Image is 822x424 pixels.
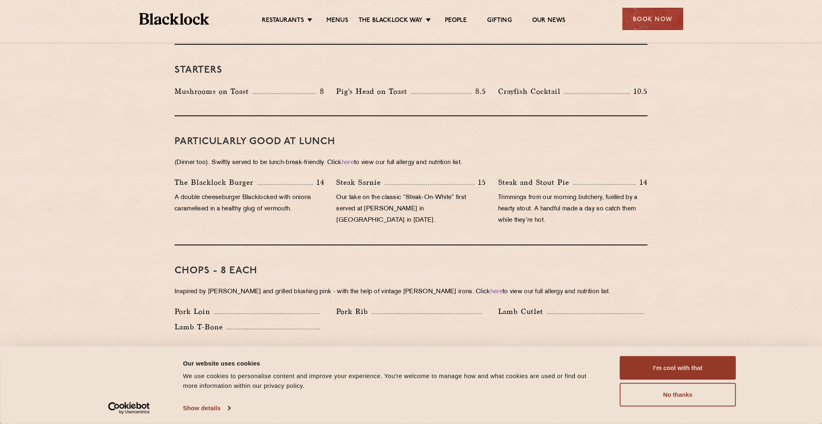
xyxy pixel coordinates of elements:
[498,192,647,226] p: Trimmings from our morning butchery, fuelled by a hearty stout. A handful made a day so catch the...
[487,17,511,26] a: Gifting
[175,65,647,76] h3: Starters
[490,289,503,295] a: here
[175,136,647,147] h3: PARTICULARLY GOOD AT LUNCH
[315,86,324,97] p: 8
[498,86,565,97] p: Crayfish Cocktail
[326,17,348,26] a: Menus
[445,17,467,26] a: People
[175,86,253,97] p: Mushrooms on Toast
[336,192,485,226] p: Our take on the classic “Steak-On-White” first served at [PERSON_NAME] in [GEOGRAPHIC_DATA] in [D...
[336,306,372,317] p: Pork Rib
[622,8,683,30] div: Book Now
[262,17,304,26] a: Restaurants
[175,266,647,276] h3: Chops - 8 each
[342,160,354,166] a: here
[175,192,324,215] p: A double cheeseburger Blacklocked with onions caramelised in a healthy glug of vermouth.
[175,286,647,298] p: Inspired by [PERSON_NAME] and grilled blushing pink - with the help of vintage [PERSON_NAME] iron...
[175,306,214,317] p: Pork Loin
[636,177,647,188] p: 14
[313,177,324,188] p: 14
[630,86,647,97] p: 10.5
[183,371,602,391] div: We use cookies to personalise content and improve your experience. You're welcome to manage how a...
[620,383,736,407] button: No thanks
[93,402,164,414] a: Usercentrics Cookiebot - opens in a new window
[471,86,486,97] p: 8.5
[498,177,573,188] p: Steak and Stout Pie
[139,13,209,25] img: BL_Textured_Logo-footer-cropped.svg
[532,17,566,26] a: Our News
[183,358,602,368] div: Our website uses cookies
[620,356,736,380] button: I'm cool with that
[498,306,547,317] p: Lamb Cutlet
[175,157,647,169] p: (Dinner too). Swiftly served to be lunch-break-friendly. Click to view our full allergy and nutri...
[336,177,385,188] p: Steak Sarnie
[183,402,230,414] a: Show details
[336,86,411,97] p: Pig's Head on Toast
[358,17,423,26] a: The Blacklock Way
[175,177,257,188] p: The Blacklock Burger
[474,177,486,188] p: 15
[175,321,227,333] p: Lamb T-Bone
